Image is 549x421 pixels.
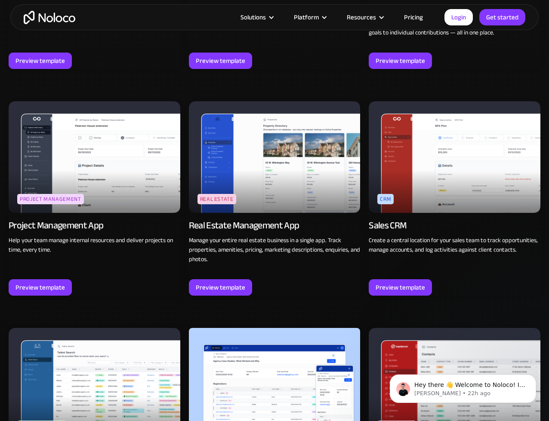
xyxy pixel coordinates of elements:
[347,12,376,23] div: Resources
[189,101,361,296] a: Real EstateReal Estate Management AppManage your entire real estate business in a single app. Tra...
[9,236,180,255] p: Help your team manage internal resources and deliver projects on time, every time.
[369,236,540,255] p: Create a central location for your sales team to track opportunities, manage accounts, and log ac...
[189,219,299,231] div: Real Estate Management App
[393,12,434,23] a: Pricing
[377,356,549,417] iframe: Intercom notifications message
[9,219,103,231] div: Project Management App
[377,194,394,204] div: CRM
[24,11,75,24] a: home
[479,9,525,25] a: Get started
[196,55,245,66] div: Preview template
[283,12,336,23] div: Platform
[230,12,283,23] div: Solutions
[15,282,65,293] div: Preview template
[376,282,425,293] div: Preview template
[444,9,473,25] a: Login
[197,194,236,204] div: Real Estate
[9,101,180,296] a: Project ManagementProject Management AppHelp your team manage internal resources and deliver proj...
[336,12,393,23] div: Resources
[376,55,425,66] div: Preview template
[15,55,65,66] div: Preview template
[189,236,361,264] p: Manage your entire real estate business in a single app. Track properties, amenities, pricing, ma...
[196,282,245,293] div: Preview template
[241,12,266,23] div: Solutions
[369,219,407,231] div: Sales CRM
[294,12,319,23] div: Platform
[17,194,84,204] div: Project Management
[369,101,540,296] a: CRMSales CRMCreate a central location for your sales team to track opportunities, manage accounts...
